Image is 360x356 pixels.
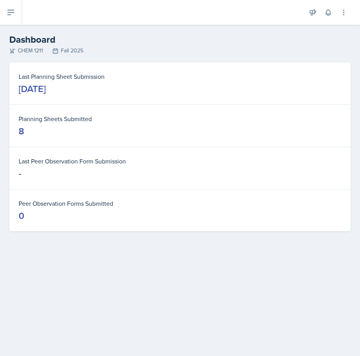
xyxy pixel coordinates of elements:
h2: Dashboard [9,33,351,47]
div: [DATE] [19,83,46,95]
dt: Last Planning Sheet Submission [19,72,341,81]
div: 8 [19,125,24,137]
div: 0 [19,210,24,222]
dt: Planning Sheets Submitted [19,114,341,123]
div: CHEM 1211 Fall 2025 [9,47,351,55]
div: - [19,167,21,180]
dt: Last Peer Observation Form Submission [19,156,341,166]
dt: Peer Observation Forms Submitted [19,199,341,208]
